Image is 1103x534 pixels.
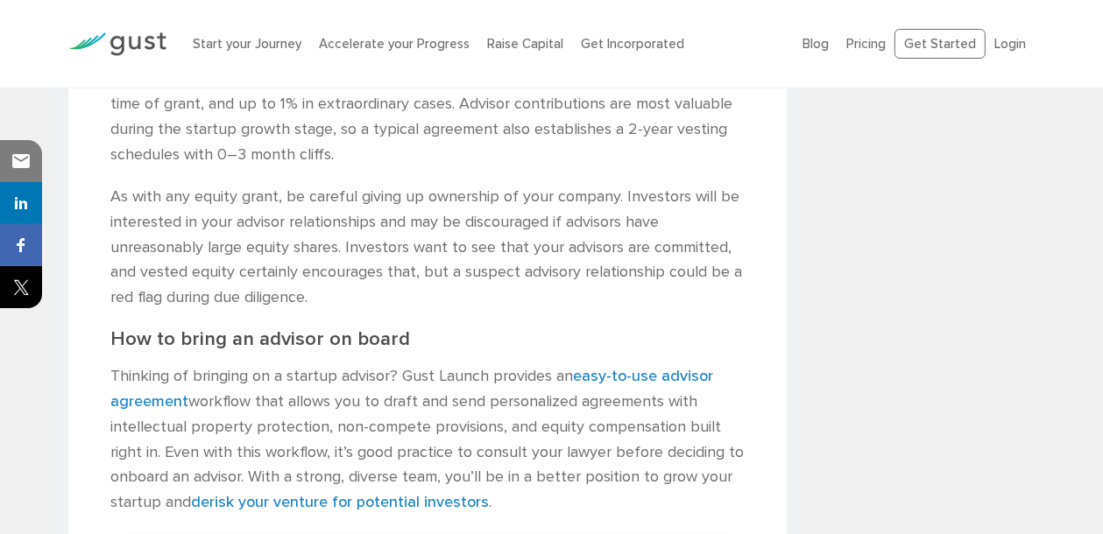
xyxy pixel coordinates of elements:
[110,365,745,516] p: Thinking of bringing on a startup advisor? Gust Launch provides an workflow that allows you to dr...
[110,17,745,168] p: It’s common practice for advisors to be compensated with a modest equity stake. Their relatively ...
[110,328,745,352] h2: How to bring an advisor on board
[894,29,986,60] a: Get Started
[68,32,166,56] img: Gust Logo
[319,36,470,52] a: Accelerate your Progress
[487,36,563,52] a: Raise Capital
[846,36,886,52] a: Pricing
[581,36,684,52] a: Get Incorporated
[110,185,745,311] p: As with any equity grant, be careful giving up ownership of your company. Investors will be inter...
[803,36,829,52] a: Blog
[193,36,301,52] a: Start your Journey
[994,36,1026,52] a: Login
[191,494,489,512] a: derisk your venture for potential investors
